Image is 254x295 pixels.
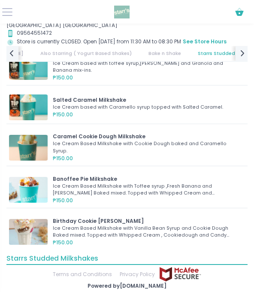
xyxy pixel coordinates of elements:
a: Privacy Policy [116,267,159,282]
a: Bake n Shake [141,46,189,61]
div: ₱150.00 [53,111,242,119]
div: ₱150.00 [53,239,242,246]
div: Store is currently CLOSED. Open [DATE] from 11:30 AM to 08:30 PM [6,37,248,46]
a: Terms and Conditions [53,267,116,282]
div: Ice Cream Based Milkshake with Toffee syrup ,Fresh Banana and [PERSON_NAME] Baked mixed. Topped w... [53,183,240,197]
img: Salted Caramel Milkshake [9,94,48,120]
img: Birthday Cookie Dough Milkshake [9,219,48,245]
div: ₱150.00 [53,155,242,162]
img: mcafee-secure [159,267,202,282]
span: Starrs Studded Milkshakes [6,254,98,263]
div: Salted Caramel Milkshake [53,96,242,104]
div: Caramel Cookie Dough Milkshake [53,133,242,140]
img: Toffee Banoffee [9,54,48,80]
div: Banoffee Pie Milkshake [53,175,242,183]
a: Powered by[DOMAIN_NAME] [88,282,166,289]
div: ₱150.00 [53,74,242,82]
a: Also Starring ( Yogurt Based Shakes) [33,46,139,61]
img: logo [114,6,129,18]
div: Ice Cream based with toffee syrup,[PERSON_NAME] and Granola and Banana mix-ins. [53,60,240,74]
div: Birthday Cookie [PERSON_NAME] [53,217,242,225]
button: see store hours [182,37,227,46]
div: ₱150.00 [53,197,242,204]
div: 09564551472 [6,29,248,37]
div: Ice Cream Based Milkshake with Cookie Dough baked and Caramello Syrup. [53,140,240,154]
img: Banoffee Pie Milkshake [9,177,48,203]
div: Ice Cream based with Caramello syrup topped with Salted Caramel. [53,104,240,111]
div: Ice Cream Based Milkshake with Vanilla Bean Syrup and Cookie Dough Baked mixed. Topped with Whipp... [53,225,240,239]
img: Caramel Cookie Dough Milkshake [9,135,48,161]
